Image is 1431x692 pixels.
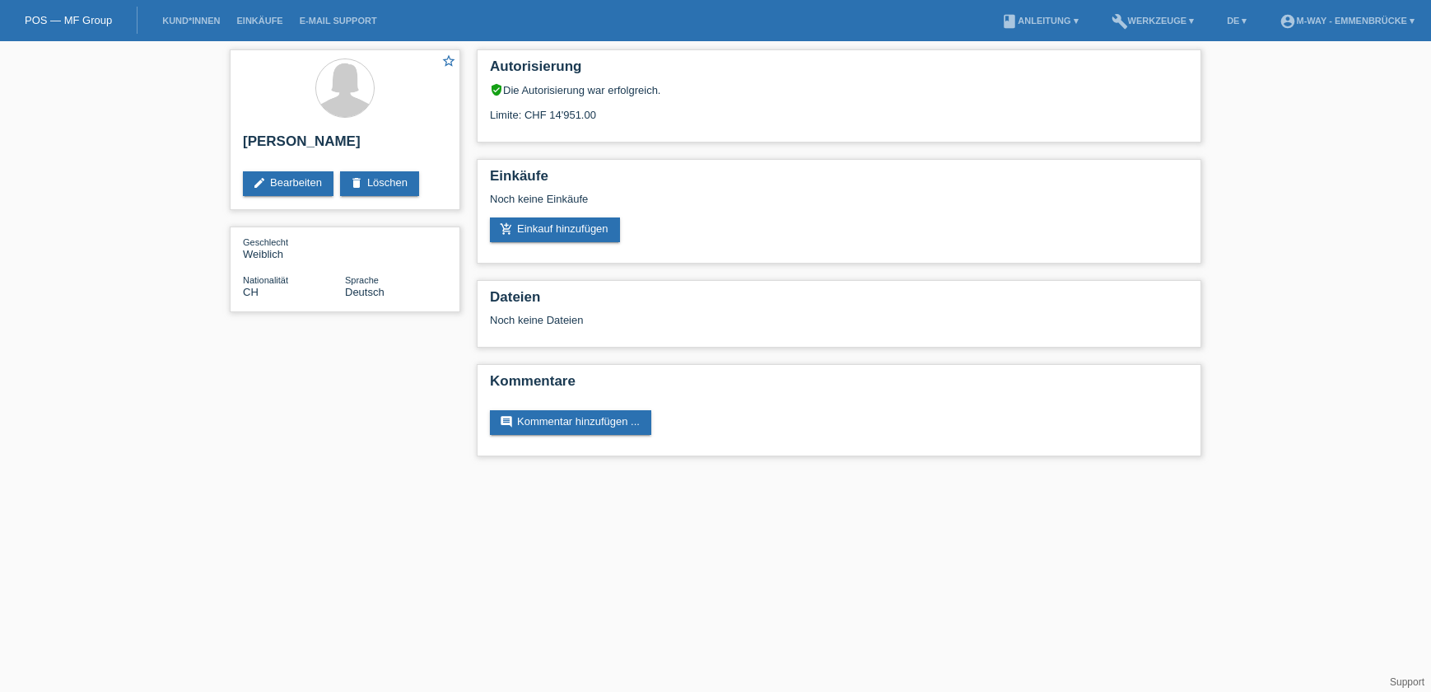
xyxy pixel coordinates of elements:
[1219,16,1255,26] a: DE ▾
[340,171,419,196] a: deleteLöschen
[490,373,1188,398] h2: Kommentare
[490,83,503,96] i: verified_user
[243,237,288,247] span: Geschlecht
[1112,13,1128,30] i: build
[243,286,259,298] span: Schweiz
[490,168,1188,193] h2: Einkäufe
[1001,13,1018,30] i: book
[345,275,379,285] span: Sprache
[228,16,291,26] a: Einkäufe
[1103,16,1203,26] a: buildWerkzeuge ▾
[243,236,345,260] div: Weiblich
[350,176,363,189] i: delete
[243,275,288,285] span: Nationalität
[490,58,1188,83] h2: Autorisierung
[441,54,456,68] i: star_border
[490,314,993,326] div: Noch keine Dateien
[490,410,651,435] a: commentKommentar hinzufügen ...
[1271,16,1423,26] a: account_circlem-way - Emmenbrücke ▾
[25,14,112,26] a: POS — MF Group
[500,415,513,428] i: comment
[490,96,1188,121] div: Limite: CHF 14'951.00
[243,133,447,158] h2: [PERSON_NAME]
[1280,13,1296,30] i: account_circle
[490,83,1188,96] div: Die Autorisierung war erfolgreich.
[490,217,620,242] a: add_shopping_cartEinkauf hinzufügen
[490,289,1188,314] h2: Dateien
[993,16,1086,26] a: bookAnleitung ▾
[253,176,266,189] i: edit
[291,16,385,26] a: E-Mail Support
[345,286,385,298] span: Deutsch
[490,193,1188,217] div: Noch keine Einkäufe
[154,16,228,26] a: Kund*innen
[1390,676,1424,688] a: Support
[243,171,333,196] a: editBearbeiten
[500,222,513,236] i: add_shopping_cart
[441,54,456,71] a: star_border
